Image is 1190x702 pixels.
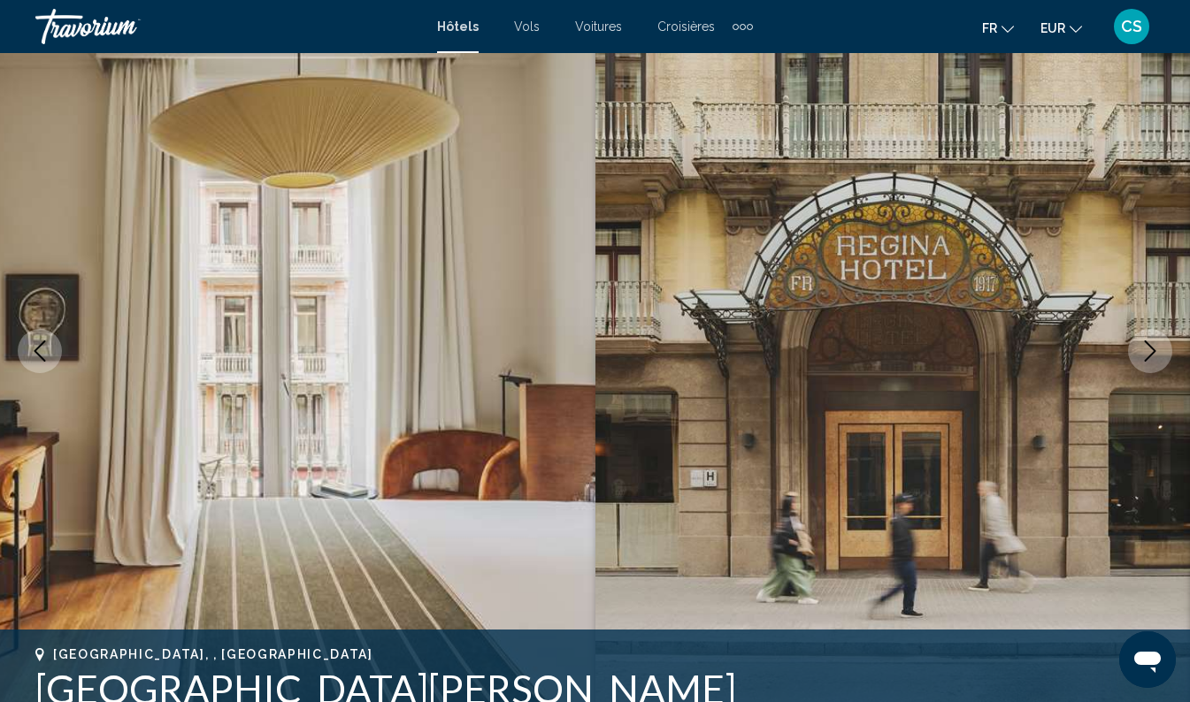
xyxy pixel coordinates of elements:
[1119,631,1176,688] iframe: Button to launch messaging window
[18,329,62,373] button: Previous image
[53,647,373,661] span: [GEOGRAPHIC_DATA], , [GEOGRAPHIC_DATA]
[1040,15,1082,41] button: Change currency
[514,19,540,34] a: Vols
[733,12,753,41] button: Extra navigation items
[1109,8,1155,45] button: User Menu
[1040,21,1065,35] span: EUR
[1128,329,1172,373] button: Next image
[982,15,1014,41] button: Change language
[982,21,997,35] span: fr
[575,19,622,34] a: Voitures
[437,19,479,34] a: Hôtels
[657,19,715,34] a: Croisières
[35,9,419,44] a: Travorium
[1121,18,1142,35] span: CS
